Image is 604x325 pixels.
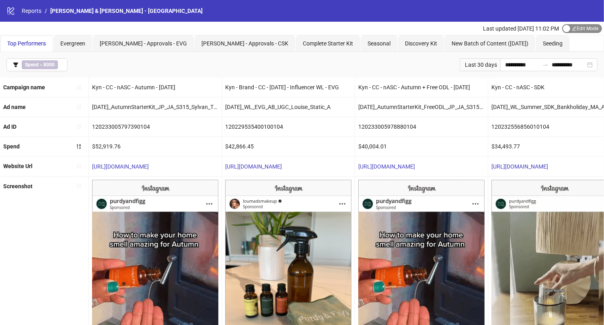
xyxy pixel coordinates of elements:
span: sort-ascending [76,124,82,130]
div: Kyn - CC - nASC - Autumn - [DATE] [89,78,222,97]
span: Seasonal [368,40,390,47]
b: Campaign name [3,84,45,91]
div: 120233005797390104 [89,117,222,136]
span: to [542,62,549,68]
span: [PERSON_NAME] - Approvals - CSK [201,40,288,47]
span: sort-ascending [76,163,82,169]
b: Spend [25,62,39,68]
div: $52,919.76 [89,137,222,156]
div: Last 30 days [460,58,500,71]
span: Top Performers [7,40,46,47]
li: / [45,6,47,15]
a: [URL][DOMAIN_NAME] [358,163,415,170]
span: Last updated [DATE] 11:02 PM [483,25,559,32]
b: 8000 [43,62,55,68]
span: [PERSON_NAME] & [PERSON_NAME] - [GEOGRAPHIC_DATA] [50,8,203,14]
button: Spend > 8000 [6,58,68,71]
div: Kyn - Brand - CC - [DATE] - Influencer WL - EVG [222,78,355,97]
div: [DATE]_AutumnStarterKit_FreeODL_JP_JA_S315_Sylvan_TOFU_E_4x5 [355,97,488,117]
b: Screenshot [3,183,33,189]
span: New Batch of Content ([DATE]) [452,40,528,47]
b: Ad ID [3,123,16,130]
a: [URL][DOMAIN_NAME] [225,163,282,170]
b: Ad name [3,104,26,110]
span: sort-ascending [76,84,82,90]
span: sort-ascending [76,104,82,110]
div: [DATE]_WL_EVG_AB_UGC_Louise_Static_A [222,97,355,117]
div: [DATE]_AutumnStarterKit_JP_JA_S315_Sylvan_TOFU_E_4x5 [89,97,222,117]
span: sort-ascending [76,183,82,189]
div: $40,004.01 [355,137,488,156]
a: Reports [20,6,43,15]
span: [PERSON_NAME] - Approvals - EVG [100,40,187,47]
div: 120233005978880104 [355,117,488,136]
span: Seeding [543,40,563,47]
a: [URL][DOMAIN_NAME] [491,163,548,170]
div: Kyn - CC - nASC - Autumn + Free ODL - [DATE] [355,78,488,97]
b: Spend [3,143,20,150]
span: Complete Starter Kit [303,40,353,47]
span: swap-right [542,62,549,68]
b: Website Url [3,163,33,169]
div: 120229535400100104 [222,117,355,136]
a: [URL][DOMAIN_NAME] [92,163,149,170]
span: filter [13,62,18,68]
span: Discovery Kit [405,40,437,47]
span: Evergreen [60,40,85,47]
div: $42,866.45 [222,137,355,156]
span: sort-descending [76,144,82,149]
span: > [22,60,58,69]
